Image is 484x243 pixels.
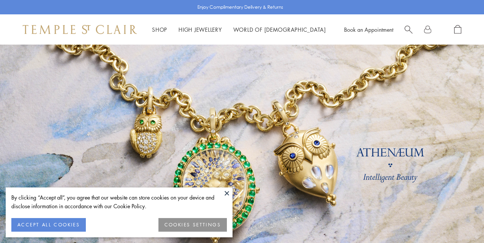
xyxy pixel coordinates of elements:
nav: Main navigation [152,25,326,34]
a: World of [DEMOGRAPHIC_DATA]World of [DEMOGRAPHIC_DATA] [233,26,326,33]
button: ACCEPT ALL COOKIES [11,218,86,232]
a: Book an Appointment [344,26,393,33]
a: ShopShop [152,26,167,33]
p: Enjoy Complimentary Delivery & Returns [197,3,283,11]
a: Open Shopping Bag [454,25,461,34]
a: Search [405,25,413,34]
a: High JewelleryHigh Jewellery [178,26,222,33]
button: COOKIES SETTINGS [158,218,227,232]
img: Temple St. Clair [23,25,137,34]
div: By clicking “Accept all”, you agree that our website can store cookies on your device and disclos... [11,193,227,210]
